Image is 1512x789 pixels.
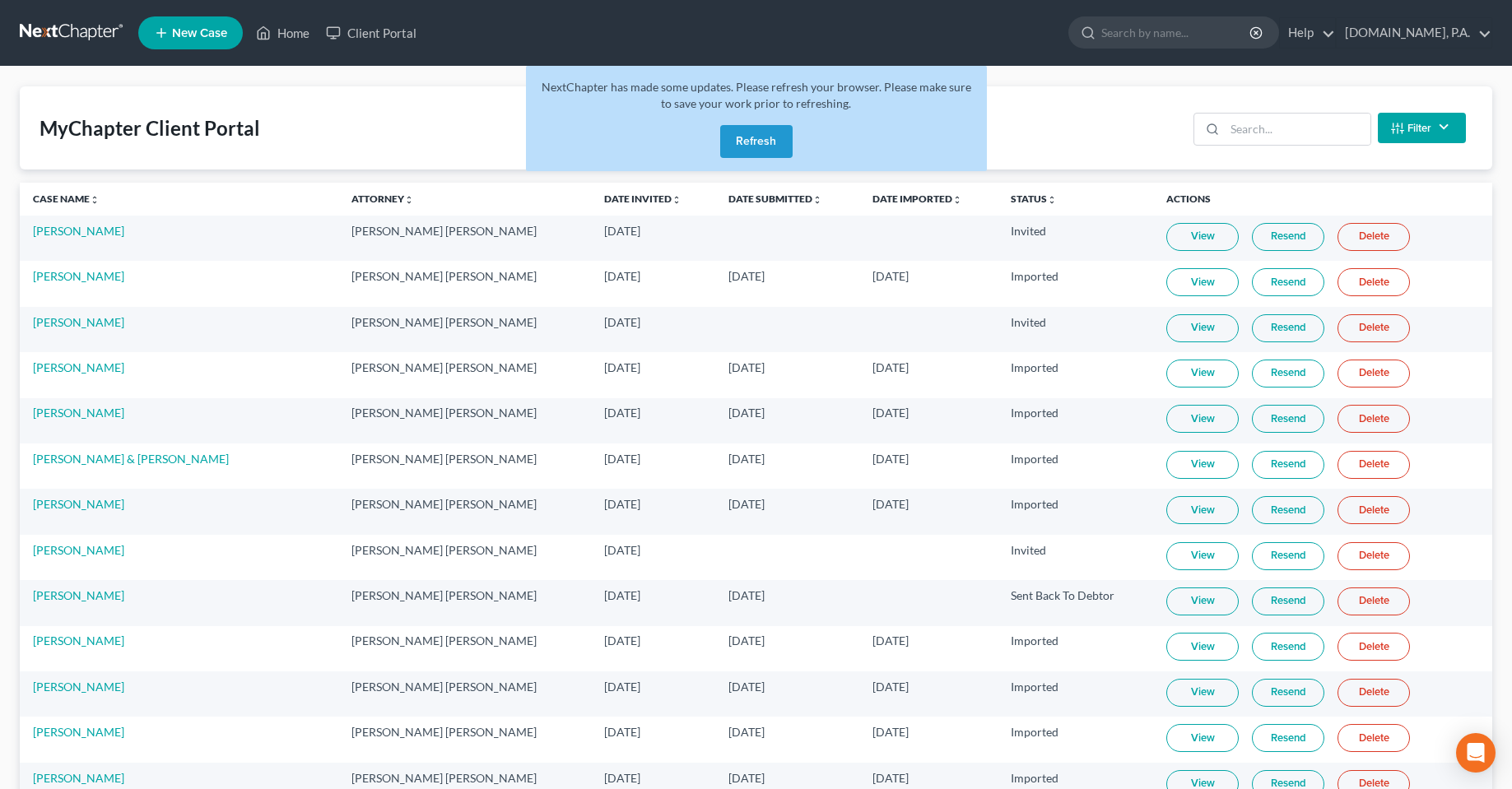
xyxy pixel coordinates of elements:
span: [DATE] [604,771,640,785]
a: Delete [1338,633,1410,661]
a: [PERSON_NAME] & [PERSON_NAME] [33,452,229,466]
span: [DATE] [604,360,640,374]
a: [PERSON_NAME] [33,360,124,374]
a: Delete [1338,587,1410,615]
span: [DATE] [604,269,640,283]
a: Case Nameunfold_more [33,193,100,205]
a: View [1166,679,1239,707]
span: [DATE] [872,406,909,420]
i: unfold_more [1047,195,1057,205]
td: [PERSON_NAME] [PERSON_NAME] [338,489,592,534]
span: [DATE] [728,771,765,785]
span: [DATE] [604,680,640,694]
span: [DATE] [604,634,640,647]
td: Imported [998,671,1153,717]
span: [DATE] [872,634,909,647]
a: Resend [1252,268,1324,296]
a: View [1166,360,1239,388]
a: Delete [1338,542,1410,570]
span: [DATE] [728,269,765,283]
a: [PERSON_NAME] [33,543,124,557]
span: [DATE] [604,588,640,602]
span: NextChapter has made some updates. Please refresh your browser. Please make sure to save your wor... [542,80,971,110]
span: [DATE] [604,725,640,739]
a: View [1166,314,1239,342]
a: View [1166,587,1239,615]
span: [DATE] [728,680,765,694]
a: Delete [1338,314,1410,342]
span: [DATE] [604,452,640,466]
td: Imported [998,489,1153,534]
td: Imported [998,443,1153,489]
a: [PERSON_NAME] [33,224,124,238]
a: View [1166,405,1239,433]
span: [DATE] [728,406,765,420]
a: Delete [1338,724,1410,752]
a: Resend [1252,451,1324,479]
a: Home [248,18,318,48]
a: Statusunfold_more [1011,193,1057,205]
a: [PERSON_NAME] [33,406,124,420]
span: [DATE] [872,680,909,694]
a: Resend [1252,314,1324,342]
td: Imported [998,398,1153,443]
span: [DATE] [728,588,765,602]
a: View [1166,724,1239,752]
span: [DATE] [872,360,909,374]
td: [PERSON_NAME] [PERSON_NAME] [338,717,592,762]
a: Resend [1252,542,1324,570]
a: Attorneyunfold_more [351,193,414,205]
a: [PERSON_NAME] [33,634,124,647]
span: New Case [172,27,227,39]
td: [PERSON_NAME] [PERSON_NAME] [338,443,592,489]
i: unfold_more [404,195,414,205]
a: Resend [1252,724,1324,752]
i: unfold_more [812,195,822,205]
a: Help [1280,18,1335,48]
a: Resend [1252,633,1324,661]
td: [PERSON_NAME] [PERSON_NAME] [338,580,592,625]
a: View [1166,496,1239,524]
td: [PERSON_NAME] [PERSON_NAME] [338,626,592,671]
a: View [1166,633,1239,661]
span: [DATE] [728,452,765,466]
a: View [1166,451,1239,479]
td: [PERSON_NAME] [PERSON_NAME] [338,352,592,397]
td: [PERSON_NAME] [PERSON_NAME] [338,398,592,443]
td: Invited [998,535,1153,580]
span: [DATE] [728,360,765,374]
button: Refresh [720,125,793,158]
a: [PERSON_NAME] [33,771,124,785]
th: Actions [1153,183,1492,216]
div: Open Intercom Messenger [1456,733,1496,773]
span: [DATE] [728,497,765,511]
td: [PERSON_NAME] [PERSON_NAME] [338,535,592,580]
i: unfold_more [672,195,682,205]
a: Date Submittedunfold_more [728,193,822,205]
td: Imported [998,626,1153,671]
a: Resend [1252,496,1324,524]
a: [PERSON_NAME] [33,269,124,283]
a: Delete [1338,679,1410,707]
a: [DOMAIN_NAME], P.A. [1337,18,1491,48]
td: Sent Back To Debtor [998,580,1153,625]
a: Delete [1338,268,1410,296]
a: View [1166,223,1239,251]
a: Resend [1252,405,1324,433]
a: Date Invitedunfold_more [604,193,682,205]
a: Resend [1252,223,1324,251]
a: [PERSON_NAME] [33,497,124,511]
span: [DATE] [604,543,640,557]
td: [PERSON_NAME] [PERSON_NAME] [338,216,592,261]
td: [PERSON_NAME] [PERSON_NAME] [338,307,592,352]
span: [DATE] [728,725,765,739]
td: [PERSON_NAME] [PERSON_NAME] [338,671,592,717]
td: Invited [998,307,1153,352]
a: Resend [1252,360,1324,388]
a: [PERSON_NAME] [33,315,124,329]
a: [PERSON_NAME] [33,725,124,739]
i: unfold_more [90,195,100,205]
span: [DATE] [604,315,640,329]
span: [DATE] [872,452,909,466]
span: [DATE] [872,269,909,283]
